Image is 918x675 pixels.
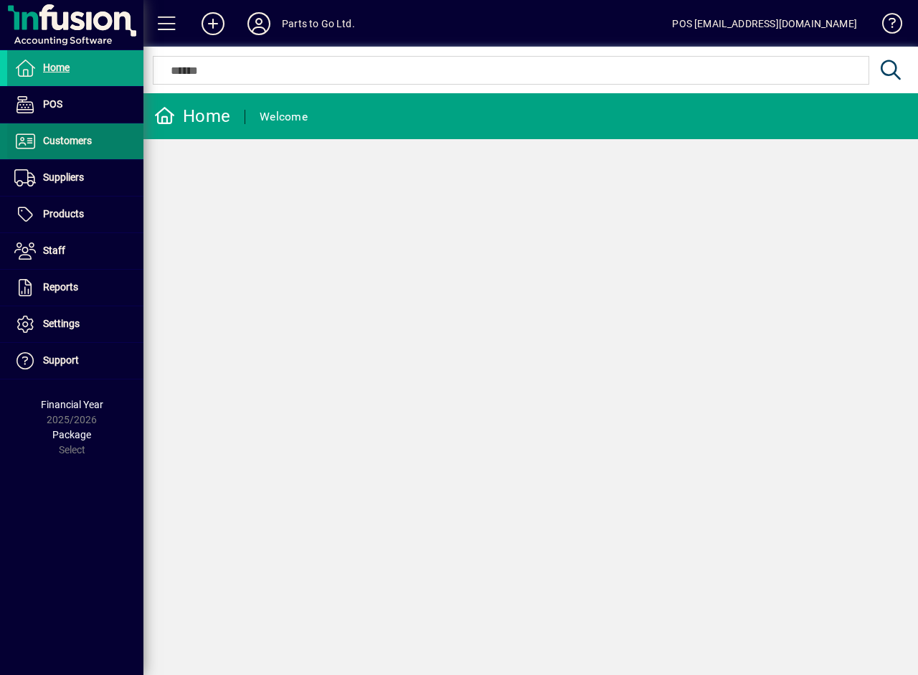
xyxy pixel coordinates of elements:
span: Support [43,354,79,366]
span: Customers [43,135,92,146]
span: Financial Year [41,399,103,410]
a: Support [7,343,143,379]
span: Settings [43,318,80,329]
button: Profile [236,11,282,37]
span: Home [43,62,70,73]
div: Welcome [260,105,308,128]
a: Staff [7,233,143,269]
a: Reports [7,270,143,306]
span: Products [43,208,84,220]
span: Package [52,429,91,440]
span: POS [43,98,62,110]
a: Customers [7,123,143,159]
span: Suppliers [43,171,84,183]
a: POS [7,87,143,123]
div: POS [EMAIL_ADDRESS][DOMAIN_NAME] [672,12,857,35]
span: Staff [43,245,65,256]
a: Suppliers [7,160,143,196]
a: Knowledge Base [871,3,900,49]
div: Parts to Go Ltd. [282,12,355,35]
div: Home [154,105,230,128]
button: Add [190,11,236,37]
a: Products [7,197,143,232]
a: Settings [7,306,143,342]
span: Reports [43,281,78,293]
